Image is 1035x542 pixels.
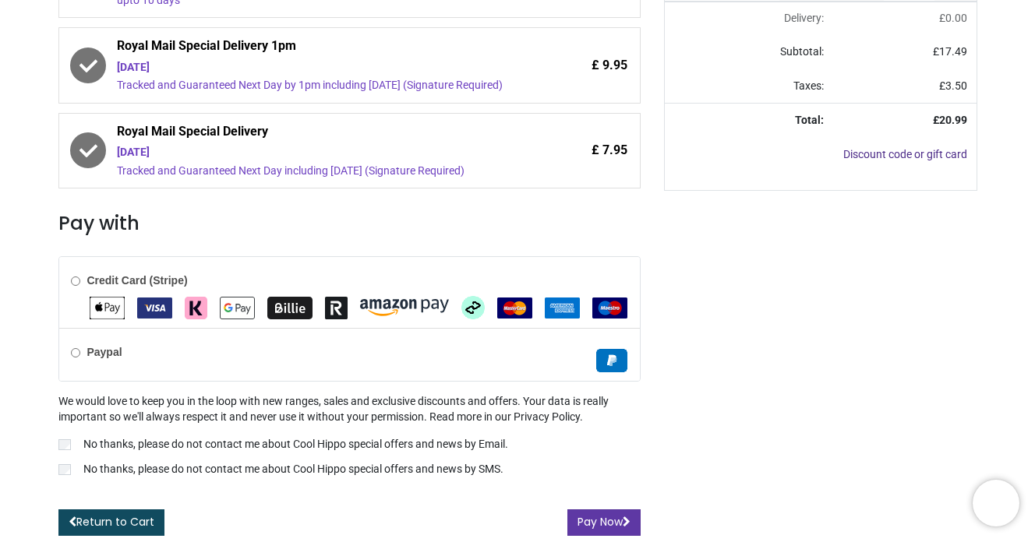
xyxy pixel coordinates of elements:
a: Discount code or gift card [843,148,967,160]
span: £ [933,45,967,58]
span: Apple Pay [90,301,125,313]
div: [DATE] [117,60,525,76]
span: Google Pay [220,301,255,313]
span: 3.50 [945,79,967,92]
span: Paypal [596,354,627,366]
h3: Pay with [58,210,641,237]
button: Pay Now [567,509,641,536]
img: MasterCard [497,297,532,319]
td: Subtotal: [665,35,833,69]
img: Apple Pay [90,297,125,319]
img: Google Pay [220,297,255,319]
span: £ [939,79,967,92]
img: Maestro [592,297,627,319]
div: We would love to keep you in the loop with new ranges, sales and exclusive discounts and offers. ... [58,394,641,480]
span: American Express [545,301,580,313]
img: Afterpay Clearpay [461,296,485,319]
span: Klarna [185,301,207,313]
p: No thanks, please do not contact me about Cool Hippo special offers and news by Email. [83,437,508,452]
span: Amazon Pay [360,301,449,313]
b: Paypal [87,346,122,358]
span: £ 7.95 [592,142,627,159]
span: Royal Mail Special Delivery [117,123,525,145]
span: £ [939,12,967,24]
span: Royal Mail Special Delivery 1pm [117,37,525,59]
div: Tracked and Guaranteed Next Day including [DATE] (Signature Required) [117,164,525,179]
span: 0.00 [945,12,967,24]
p: No thanks, please do not contact me about Cool Hippo special offers and news by SMS. [83,462,503,477]
iframe: Brevo live chat [973,480,1019,526]
img: Klarna [185,297,207,319]
img: Billie [267,297,313,319]
span: Maestro [592,301,627,313]
div: Tracked and Guaranteed Next Day by 1pm including [DATE] (Signature Required) [117,78,525,93]
span: MasterCard [497,301,532,313]
span: Afterpay Clearpay [461,301,485,313]
input: No thanks, please do not contact me about Cool Hippo special offers and news by Email. [58,439,71,450]
span: Billie [267,301,313,313]
div: [DATE] [117,145,525,160]
b: Credit Card (Stripe) [87,274,187,287]
img: Amazon Pay [360,299,449,316]
input: Paypal [71,348,80,357]
td: Delivery will be updated after choosing a new delivery method [665,2,833,36]
input: Credit Card (Stripe) [71,276,80,286]
a: Return to Cart [58,509,164,536]
img: Paypal [596,349,627,372]
span: Revolut Pay [325,301,348,313]
strong: Total: [795,114,824,126]
span: £ 9.95 [592,57,627,74]
span: VISA [137,301,172,313]
img: Revolut Pay [325,297,348,319]
img: American Express [545,297,580,319]
img: VISA [137,297,172,319]
strong: £ [933,114,967,126]
input: No thanks, please do not contact me about Cool Hippo special offers and news by SMS. [58,464,71,475]
td: Taxes: [665,69,833,104]
span: 17.49 [939,45,967,58]
span: 20.99 [939,114,967,126]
